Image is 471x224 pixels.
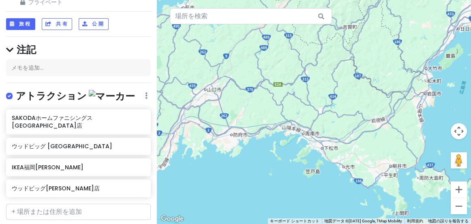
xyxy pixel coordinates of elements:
button: ズームイン [451,181,467,198]
font: 地図データ ©[DATE] Google, TMap Mobility [324,219,402,223]
input: + 場所または住所を追加 [6,204,151,220]
img: マーカー [89,90,135,102]
a: 利用規約（新しいタブで開きます） [407,219,423,223]
button: 共有 [42,18,72,30]
font: メモを追加... [11,64,43,72]
font: アトラクション [16,89,87,102]
font: 公開 [92,20,105,27]
button: キーボード反対 [270,218,319,224]
a: Google マップでこの地域を開きます（新しいウィンドウが開きます） [159,213,186,224]
button: 旅程 [6,18,35,30]
button: 地図のカメラコントロール [451,123,467,139]
img: グーグル [159,213,186,224]
font: ウッドビッグ[PERSON_NAME]店 [12,184,100,192]
button: 公開 [79,18,108,30]
font: IKEA福岡[PERSON_NAME] [12,163,83,171]
input: 場所を検索 [170,8,332,24]
font: 利用規約 [407,219,423,223]
font: 注記 [17,43,36,56]
font: SAKODAホームファニシングス[GEOGRAPHIC_DATA]店 [12,114,92,129]
font: 旅程 [19,20,32,27]
font: ウッドビッグ [GEOGRAPHIC_DATA] [12,142,112,150]
button: 地図上にペグマンを落として、ストリートビューを開きます [451,152,467,169]
a: 地図の誤りを報告する [428,219,469,223]
font: 共有 [56,20,69,27]
button: ズームアウト [451,198,467,214]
